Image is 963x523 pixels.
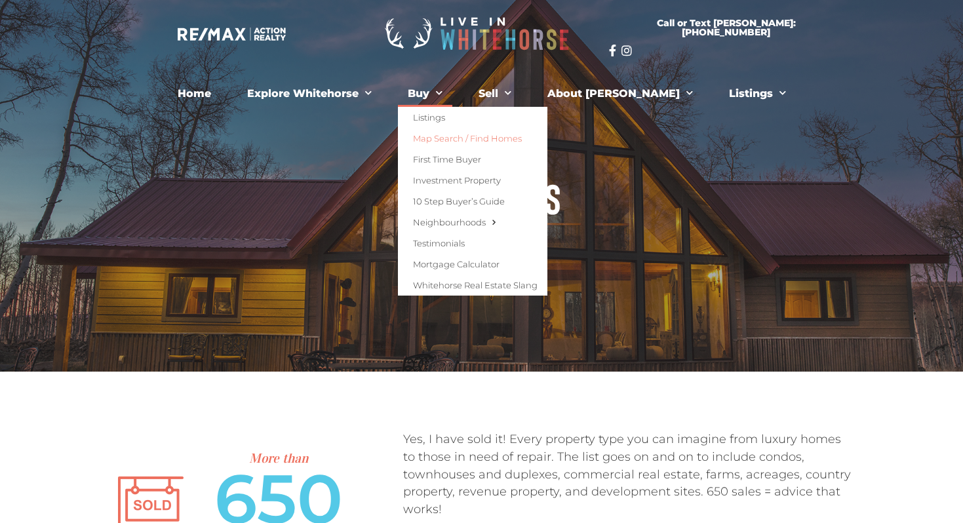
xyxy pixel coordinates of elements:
a: Home [168,81,221,107]
p: Yes, I have sold it! Every property type you can imagine from luxury homes to those in need of re... [403,431,855,518]
a: Call or Text [PERSON_NAME]: [PHONE_NUMBER] [609,10,844,45]
h1: Sold Homes [115,177,849,219]
a: Explore Whitehorse [237,81,382,107]
a: Listings [719,81,796,107]
a: Whitehorse Real Estate Slang [398,275,547,296]
a: About [PERSON_NAME] [538,81,703,107]
ul: Buy [398,107,547,296]
nav: Menu [121,81,842,107]
a: Listings [398,107,547,128]
a: Sell [469,81,521,107]
a: Neighbourhoods [398,212,547,233]
span: Call or Text [PERSON_NAME]: [PHONE_NUMBER] [625,18,828,37]
a: First Time Buyer [398,149,547,170]
a: Investment Property [398,170,547,191]
a: Mortgage Calculator [398,254,547,275]
p: More than [197,452,360,465]
a: Testimonials [398,233,547,254]
a: Buy [398,81,452,107]
a: Map Search / Find Homes [398,128,547,149]
a: 10 Step Buyer’s Guide [398,191,547,212]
